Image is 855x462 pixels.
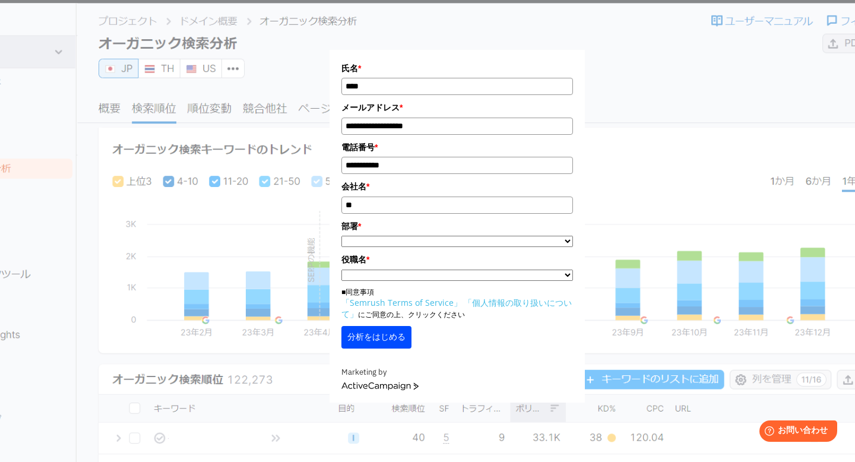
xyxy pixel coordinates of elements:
label: 電話番号 [341,141,573,154]
label: メールアドレス [341,101,573,114]
a: 「個人情報の取り扱いについて」 [341,297,572,319]
div: Marketing by [341,366,573,379]
label: 部署 [341,220,573,233]
label: 会社名 [341,180,573,193]
label: 役職名 [341,253,573,266]
label: 氏名 [341,62,573,75]
button: 分析をはじめる [341,326,411,349]
iframe: Help widget launcher [749,416,842,449]
a: 「Semrush Terms of Service」 [341,297,462,308]
p: ■同意事項 にご同意の上、クリックください [341,287,573,320]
